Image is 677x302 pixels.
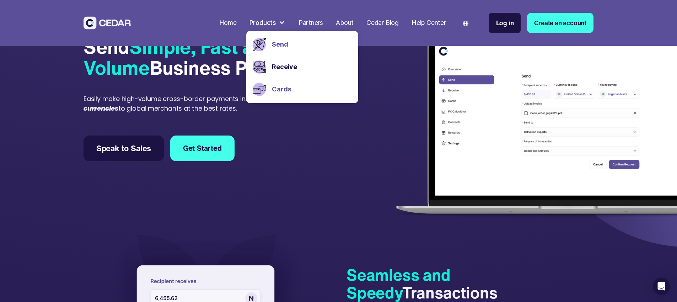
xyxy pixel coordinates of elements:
div: Cedar Blog [366,18,399,28]
div: Send Business Payments [84,36,336,78]
div: About [336,18,354,28]
div: Partners [299,18,323,28]
a: Receive [272,62,351,72]
div: Home [219,18,237,28]
div: Help Center [412,18,446,28]
a: Cards [272,85,351,94]
div: Products [246,15,289,31]
div: Products [249,18,276,28]
h4: Transactions [346,266,593,301]
nav: Products [246,31,358,103]
img: world icon [463,21,468,26]
a: Help Center [408,15,449,31]
a: Get Started [170,136,235,161]
div: Easily make high-volume cross-border payments in to global merchants at the best rates. [84,94,336,113]
a: Create an account [527,13,593,33]
div: Log in [496,18,514,28]
a: About [333,15,357,31]
a: Log in [489,13,521,33]
a: Cedar Blog [363,15,402,31]
a: Partners [295,15,326,31]
a: Speak to Sales [84,136,164,161]
a: Home [216,15,240,31]
em: NGN, KES, XOF and 130+ currencies [84,94,321,113]
a: Send [272,40,351,49]
div: Open Intercom Messenger [653,278,670,295]
span: Simple, Fast and High-Volume [84,32,327,81]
